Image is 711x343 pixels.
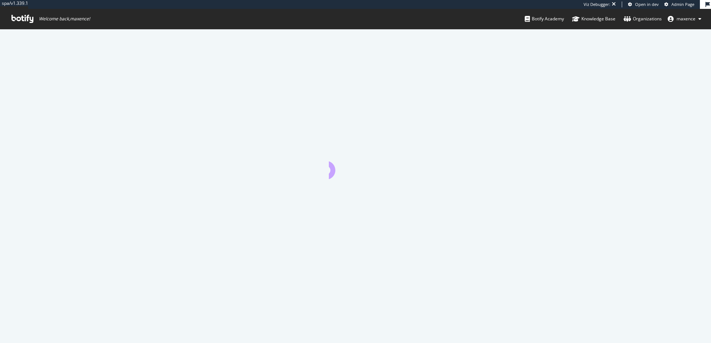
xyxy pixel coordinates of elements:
a: Admin Page [664,1,694,7]
a: Organizations [624,9,662,29]
span: Admin Page [671,1,694,7]
span: Welcome back, maxence ! [39,16,90,22]
button: maxence [662,13,707,25]
div: Botify Academy [525,15,564,23]
div: Organizations [624,15,662,23]
a: Botify Academy [525,9,564,29]
a: Open in dev [628,1,659,7]
div: Viz Debugger: [584,1,610,7]
span: Open in dev [635,1,659,7]
a: Knowledge Base [572,9,615,29]
div: Knowledge Base [572,15,615,23]
span: maxence [677,16,695,22]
